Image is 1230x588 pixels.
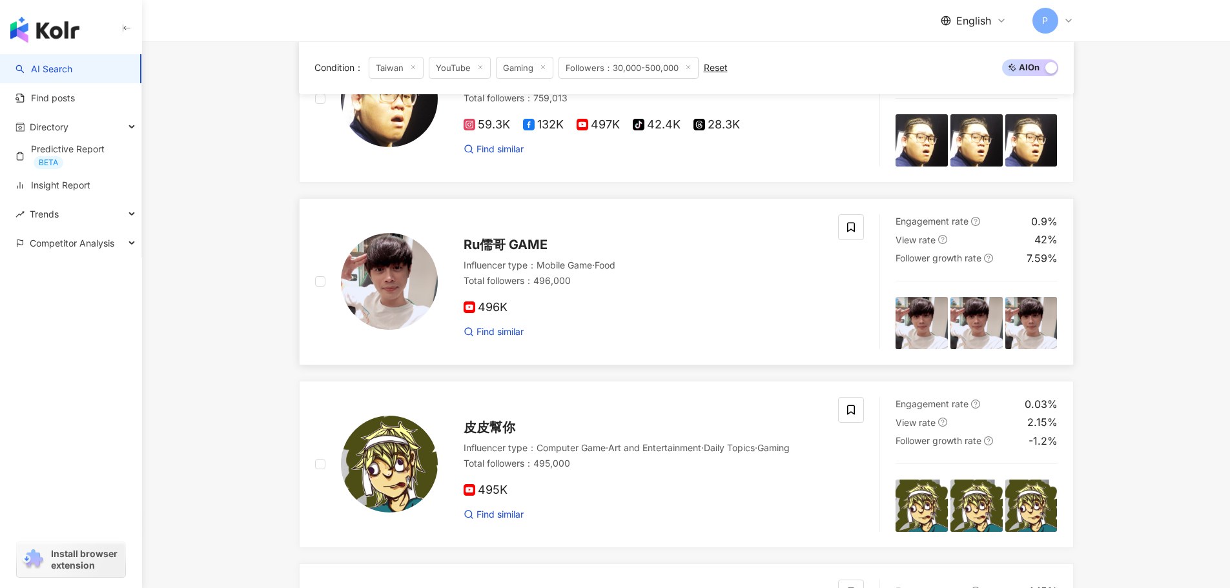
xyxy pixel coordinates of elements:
[464,92,823,105] div: Total followers ： 759,013
[984,436,993,445] span: question-circle
[956,14,991,28] span: English
[757,442,790,453] span: Gaming
[1027,415,1058,429] div: 2.15%
[464,508,524,521] a: Find similar
[896,114,948,167] img: post-image
[341,416,438,512] img: KOL Avatar
[984,254,993,263] span: question-circle
[1005,480,1058,532] img: post-image
[693,118,740,132] span: 28.3K
[537,442,606,453] span: Computer Game
[592,259,595,270] span: ·
[1034,232,1058,247] div: 42%
[608,442,701,453] span: Art and Entertainment
[1042,14,1048,28] span: P
[464,457,823,470] div: Total followers ： 495,000
[15,210,25,219] span: rise
[464,143,524,156] a: Find similar
[369,57,424,79] span: Taiwan
[1027,251,1058,265] div: 7.59%
[464,301,507,314] span: 496K
[971,400,980,409] span: question-circle
[464,441,823,454] div: Influencer type ：
[606,442,608,453] span: ·
[314,62,364,73] span: Condition ：
[896,234,936,245] span: View rate
[1025,397,1058,411] div: 0.03%
[896,216,969,227] span: Engagement rate
[1029,434,1058,448] div: -1.2%
[464,420,515,435] span: 皮皮幫你
[477,508,524,521] span: Find similar
[17,542,125,577] a: chrome extensionInstall browser extension
[950,114,1003,167] img: post-image
[464,259,823,272] div: Influencer type ：
[299,381,1074,548] a: KOL Avatar皮皮幫你Influencer type：Computer Game·Art and Entertainment·Daily Topics·GamingTotal follow...
[299,15,1074,183] a: KOL Avatar[PERSON_NAME]我是[PERSON_NAME]不是阿晉Influencer type：Live Streaming·Work·Toy Figure·Daily To...
[938,235,947,244] span: question-circle
[1031,214,1058,228] div: 0.9%
[704,63,728,73] div: Reset
[755,442,757,453] span: ·
[896,252,981,263] span: Follower growth rate
[633,118,681,132] span: 42.4K
[896,297,948,349] img: post-image
[537,259,592,270] span: Mobile Game
[577,118,620,132] span: 497K
[477,143,524,156] span: Find similar
[896,398,969,409] span: Engagement rate
[950,480,1003,532] img: post-image
[15,92,75,105] a: Find posts
[971,217,980,226] span: question-circle
[896,480,948,532] img: post-image
[950,297,1003,349] img: post-image
[30,228,114,258] span: Competitor Analysis
[896,435,981,446] span: Follower growth rate
[464,118,510,132] span: 59.3K
[559,57,699,79] span: Followers：30,000-500,000
[1005,114,1058,167] img: post-image
[30,199,59,228] span: Trends
[464,237,548,252] span: Ru儒哥 GAME
[341,50,438,147] img: KOL Avatar
[1005,297,1058,349] img: post-image
[896,417,936,428] span: View rate
[464,274,823,287] div: Total followers ： 496,000
[341,233,438,330] img: KOL Avatar
[429,57,491,79] span: YouTube
[30,112,68,141] span: Directory
[15,179,90,192] a: Insight Report
[701,442,704,453] span: ·
[704,442,755,453] span: Daily Topics
[15,143,131,169] a: Predictive ReportBETA
[464,325,524,338] a: Find similar
[595,259,615,270] span: Food
[464,483,507,497] span: 495K
[10,17,79,43] img: logo
[523,118,564,132] span: 132K
[299,198,1074,365] a: KOL AvatarRu儒哥 GAMEInfluencer type：Mobile Game·FoodTotal followers：496,000496KFind similarEngagem...
[477,325,524,338] span: Find similar
[51,548,121,571] span: Install browser extension
[496,57,553,79] span: Gaming
[21,549,45,570] img: chrome extension
[15,63,72,76] a: searchAI Search
[938,418,947,427] span: question-circle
